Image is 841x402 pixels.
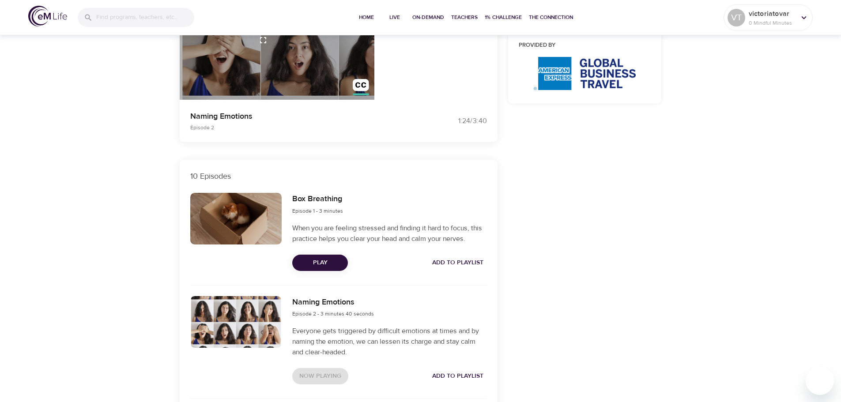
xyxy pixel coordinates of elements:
[728,9,745,26] div: VT
[412,13,444,22] span: On-Demand
[384,13,405,22] span: Live
[292,193,343,206] h6: Box Breathing
[421,116,487,126] div: 1:24 / 3:40
[96,8,194,27] input: Find programs, teachers, etc...
[190,124,410,131] p: Episode 2
[749,8,796,19] p: victoriatovar
[292,310,374,317] span: Episode 2 - 3 minutes 40 seconds
[292,223,486,244] p: When you are feeling stressed and finding it hard to focus, this practice helps you clear your he...
[519,41,651,50] h6: Provided by
[529,13,573,22] span: The Connection
[292,296,374,309] h6: Naming Emotions
[292,255,348,271] button: Play
[292,207,343,214] span: Episode 1 - 3 minutes
[429,368,487,384] button: Add to Playlist
[356,13,377,22] span: Home
[806,367,834,395] iframe: Button to launch messaging window
[299,257,341,268] span: Play
[353,79,369,95] img: close_caption.svg
[190,110,410,122] p: Naming Emotions
[432,257,483,268] span: Add to Playlist
[749,19,796,27] p: 0 Mindful Minutes
[432,371,483,382] span: Add to Playlist
[429,255,487,271] button: Add to Playlist
[347,74,374,101] button: Transcript/Closed Captions (c)
[451,13,478,22] span: Teachers
[534,57,636,90] img: AmEx%20GBT%20logo.png
[292,326,486,357] p: Everyone gets triggered by difficult emotions at times and by naming the emotion, we can lessen i...
[190,170,487,182] p: 10 Episodes
[485,13,522,22] span: 1% Challenge
[28,6,67,26] img: logo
